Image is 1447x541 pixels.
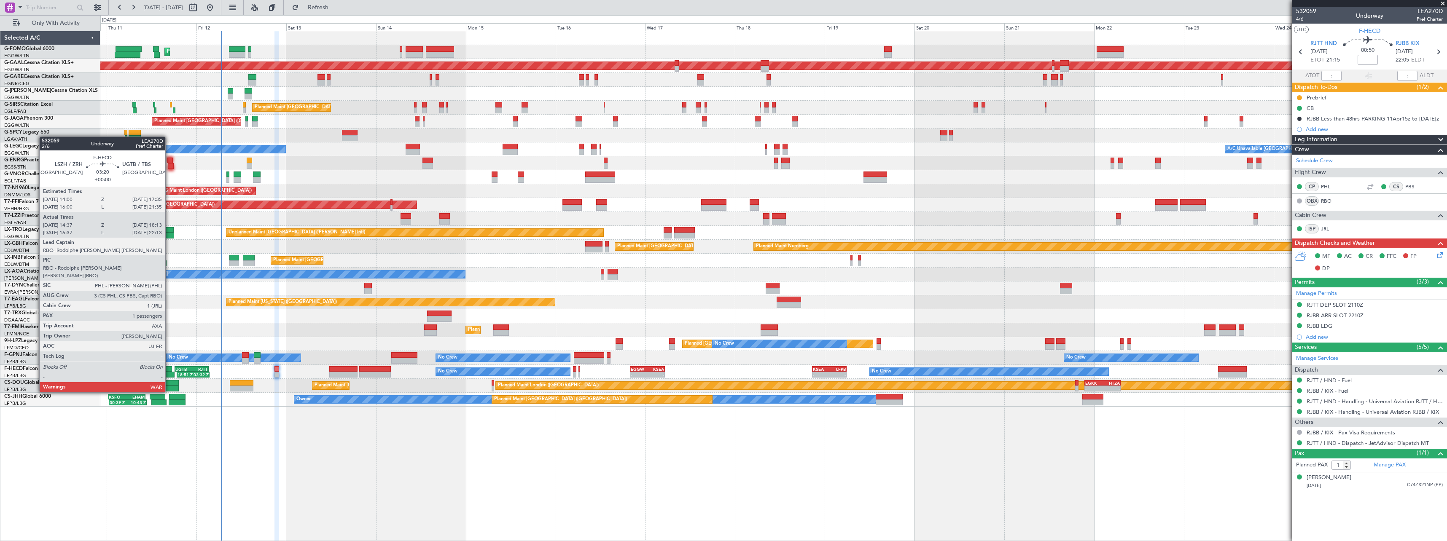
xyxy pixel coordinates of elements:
a: 9H-LPZLegacy 500 [4,338,48,343]
span: T7-EMI [4,324,21,329]
a: LX-GBHFalcon 7X [4,241,46,246]
div: No Crew [872,365,891,378]
a: G-GAALCessna Citation XLS+ [4,60,74,65]
span: G-[PERSON_NAME] [4,88,51,93]
div: No Crew [715,337,734,350]
span: Services [1295,343,1317,352]
span: (5/5) [1417,343,1429,351]
span: ELDT [1411,56,1425,64]
a: LFMN/NCE [4,331,29,337]
span: CS-JHH [4,394,22,399]
span: Dispatch To-Dos [1295,83,1337,92]
a: EGGW/LTN [4,150,30,156]
a: T7-N1960Legacy 650 [4,185,55,190]
div: Prebrief [1307,94,1326,101]
a: VHHH/HKG [4,206,29,212]
span: T7-LZZI [4,213,22,218]
div: Fri 12 [196,23,286,31]
div: Add new [1306,333,1443,340]
a: T7-EAGLFalcon 8X [4,297,48,302]
a: EGGW/LTN [4,53,30,59]
span: RJBB KIX [1396,40,1420,48]
div: EGGW [631,367,647,372]
a: RJBB / KIX - Handling - Universal Aviation RJBB / KIX [1307,408,1439,415]
span: G-SPCY [4,130,22,135]
div: 00:39 Z [110,400,128,405]
div: Planned Maint [GEOGRAPHIC_DATA] ([GEOGRAPHIC_DATA]) [617,240,750,253]
span: ALDT [1420,72,1434,80]
div: Planned Maint [GEOGRAPHIC_DATA] ([GEOGRAPHIC_DATA]) [494,393,627,406]
span: (3/3) [1417,277,1429,286]
div: Planned [GEOGRAPHIC_DATA] ([GEOGRAPHIC_DATA]) [685,337,804,350]
span: LX-AOA [4,269,24,274]
a: G-SIRSCitation Excel [4,102,53,107]
a: EGNR/CEG [4,80,30,87]
div: Tue 16 [556,23,646,31]
a: [PERSON_NAME]/QSA [4,275,54,281]
a: LX-AOACitation Mustang [4,269,65,274]
span: (1/1) [1417,448,1429,457]
a: G-LEGCLegacy 600 [4,144,49,149]
a: T7-LZZIPraetor 600 [4,213,50,218]
div: AOG Maint London ([GEOGRAPHIC_DATA]) [157,185,252,197]
span: LEA270D [1417,7,1443,16]
a: LFPB/LBG [4,386,26,393]
div: No Crew [438,351,457,364]
a: CS-DOUGlobal 6500 [4,380,53,385]
a: EGGW/LTN [4,233,30,240]
a: G-ENRGPraetor 600 [4,158,52,163]
button: Only With Activity [9,16,91,30]
span: ETOT [1310,56,1324,64]
div: - [647,372,664,377]
div: Planned Maint [US_STATE] ([GEOGRAPHIC_DATA]) [229,296,337,308]
span: Refresh [301,5,336,11]
div: [PERSON_NAME] [1307,474,1351,482]
a: G-FOMOGlobal 6000 [4,46,54,51]
span: DP [1322,265,1330,273]
div: CS [1389,182,1403,191]
span: 21:15 [1326,56,1340,64]
a: LGAV/ATH [4,136,27,142]
div: OBX [1305,196,1319,206]
div: Mon 15 [466,23,556,31]
a: T7-DYNChallenger 604 [4,283,59,288]
div: Owner [109,143,123,155]
a: T7-TRXGlobal 6500 [4,311,50,316]
a: LFPB/LBG [4,400,26,407]
span: C74ZX21NP (PP) [1407,482,1443,489]
span: F-HECD [4,366,23,371]
div: KSEA [813,367,829,372]
span: Cabin Crew [1295,211,1326,220]
div: Sun 14 [376,23,466,31]
span: RJTT HND [1310,40,1337,48]
span: LX-GBH [4,241,23,246]
div: Planned Maint Tianjin ([GEOGRAPHIC_DATA]) [116,198,215,211]
div: - [813,372,829,377]
span: Pax [1295,449,1304,458]
a: RJTT / HND - Fuel [1307,377,1352,384]
div: Sat 20 [914,23,1004,31]
a: G-GARECessna Citation XLS+ [4,74,74,79]
button: Refresh [288,1,339,14]
span: 22:05 [1396,56,1409,64]
span: F-GPNJ [4,352,22,357]
div: Sun 21 [1004,23,1094,31]
span: [DATE] [1307,482,1321,489]
div: EHAM [127,394,145,399]
span: 4/6 [1296,16,1316,23]
a: Manage Permits [1296,289,1337,298]
div: Planned Maint [GEOGRAPHIC_DATA] ([GEOGRAPHIC_DATA]) [315,379,447,392]
span: G-VNOR [4,171,25,177]
a: RJBB / KIX - Fuel [1307,387,1348,394]
span: Crew [1295,145,1309,155]
a: RJBB / KIX - Pax Visa Requirements [1307,429,1395,436]
span: [DATE] [1396,48,1413,56]
div: A/C Unavailable [GEOGRAPHIC_DATA] ([GEOGRAPHIC_DATA]) [1227,143,1364,155]
div: No Crew [438,365,457,378]
div: RJBB Less than 48hrs PARKING 11Apr15z to [DATE]z [1307,115,1439,122]
div: Underway [1356,11,1383,20]
div: CB [1307,104,1314,112]
a: EDLW/DTM [4,247,29,254]
div: Tue 23 [1184,23,1274,31]
div: KSEA [647,367,664,372]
